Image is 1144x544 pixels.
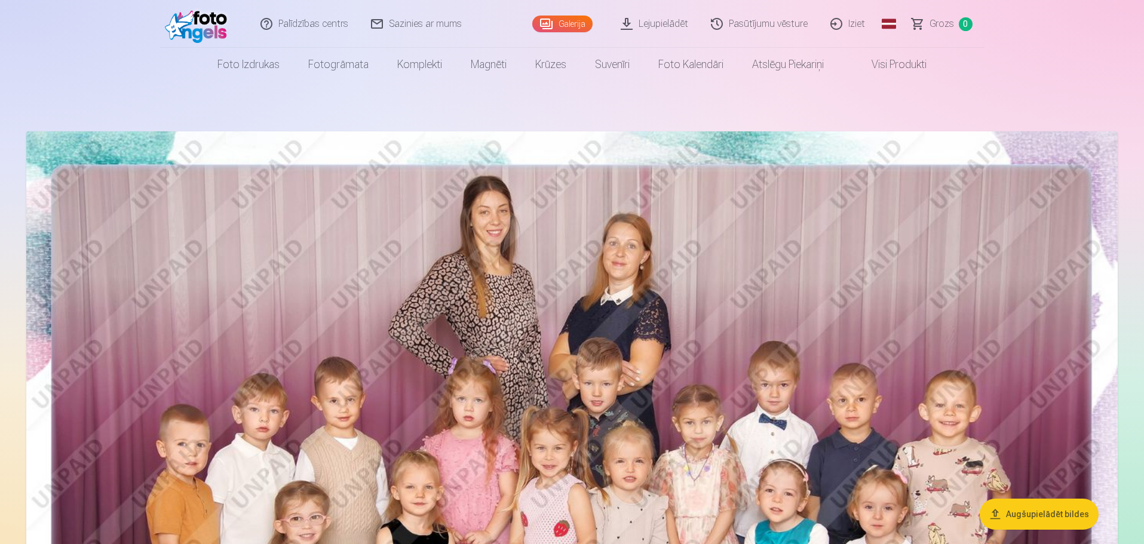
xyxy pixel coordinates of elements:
[581,48,644,81] a: Suvenīri
[930,17,954,31] span: Grozs
[532,16,593,32] a: Galerija
[644,48,738,81] a: Foto kalendāri
[738,48,838,81] a: Atslēgu piekariņi
[959,17,973,31] span: 0
[456,48,521,81] a: Magnēti
[980,499,1099,530] button: Augšupielādēt bildes
[383,48,456,81] a: Komplekti
[165,5,234,43] img: /fa1
[294,48,383,81] a: Fotogrāmata
[838,48,941,81] a: Visi produkti
[203,48,294,81] a: Foto izdrukas
[521,48,581,81] a: Krūzes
